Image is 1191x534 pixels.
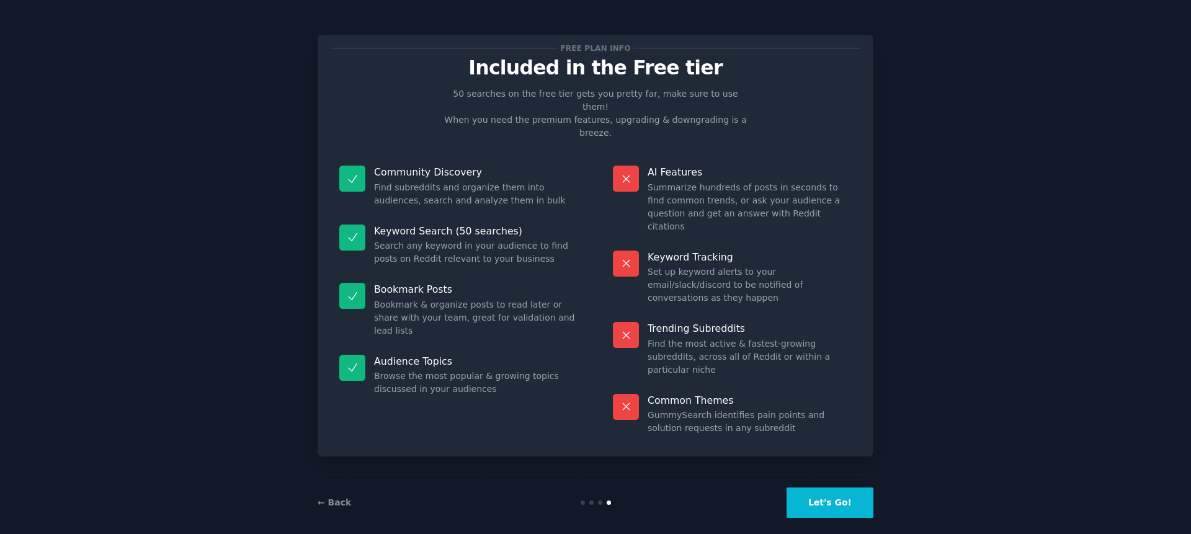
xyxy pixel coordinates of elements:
[374,283,578,296] p: Bookmark Posts
[318,497,351,507] a: ← Back
[648,394,852,407] p: Common Themes
[648,251,852,264] p: Keyword Tracking
[648,409,852,435] dd: GummySearch identifies pain points and solution requests in any subreddit
[374,370,578,396] dd: Browse the most popular & growing topics discussed in your audiences
[648,337,852,376] dd: Find the most active & fastest-growing subreddits, across all of Reddit or within a particular niche
[648,181,852,233] dd: Summarize hundreds of posts in seconds to find common trends, or ask your audience a question and...
[374,181,578,207] dd: Find subreddits and organize them into audiences, search and analyze them in bulk
[648,265,852,305] dd: Set up keyword alerts to your email/slack/discord to be notified of conversations as they happen
[787,487,873,518] button: Let's Go!
[648,166,852,179] p: AI Features
[374,298,578,337] dd: Bookmark & organize posts to read later or share with your team, great for validation and lead lists
[374,239,578,265] dd: Search any keyword in your audience to find posts on Reddit relevant to your business
[331,57,860,79] p: Included in the Free tier
[558,42,633,55] span: Free plan info
[374,355,578,368] p: Audience Topics
[439,87,752,140] p: 50 searches on the free tier gets you pretty far, make sure to use them! When you need the premiu...
[648,322,852,335] p: Trending Subreddits
[374,225,578,238] p: Keyword Search (50 searches)
[374,166,578,179] p: Community Discovery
